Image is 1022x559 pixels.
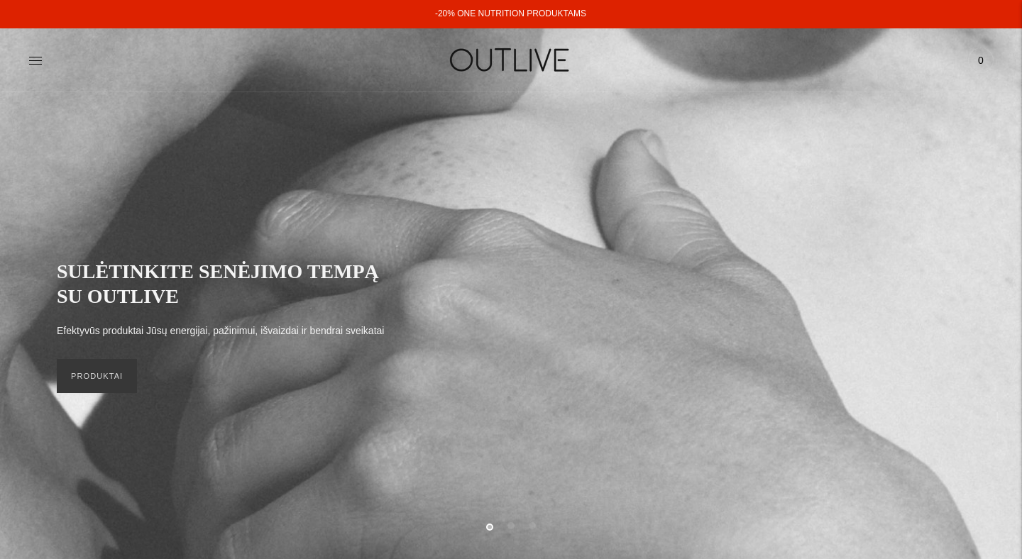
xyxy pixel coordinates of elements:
[507,522,515,529] button: Move carousel to slide 2
[57,359,137,393] a: PRODUKTAI
[486,524,493,531] button: Move carousel to slide 1
[57,259,397,309] h2: SULĖTINKITE SENĖJIMO TEMPĄ SU OUTLIVE
[422,35,600,84] img: OUTLIVE
[435,9,586,18] a: -20% ONE NUTRITION PRODUKTAMS
[971,50,991,70] span: 0
[529,522,536,529] button: Move carousel to slide 3
[57,323,384,340] p: Efektyvūs produktai Jūsų energijai, pažinimui, išvaizdai ir bendrai sveikatai
[968,45,994,76] a: 0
